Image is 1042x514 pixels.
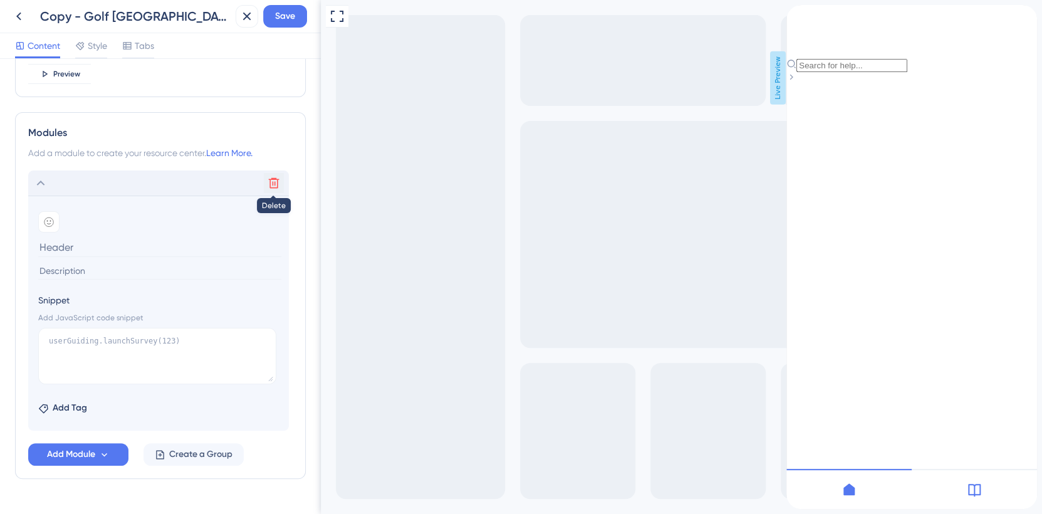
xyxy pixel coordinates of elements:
span: Tabs [135,38,154,53]
label: Snippet [38,293,279,308]
span: Get Started [6,3,61,18]
span: Add Tag [53,401,87,416]
button: Create a Group [143,443,244,466]
button: Add Module [28,443,128,466]
button: Preview [28,64,91,84]
button: Add Tag [38,401,87,416]
span: Add Module [47,447,95,462]
div: Add JavaScript code snippet [38,313,279,323]
span: Content [28,38,60,53]
div: Copy - Golf [GEOGRAPHIC_DATA] Connect [40,8,231,25]
div: 3 [70,6,74,16]
a: Learn More. [206,148,253,158]
input: Description [38,263,281,280]
span: Create a Group [169,447,232,462]
span: Preview [53,69,80,79]
span: Save [275,9,295,24]
span: Live Preview [449,51,465,105]
span: Add a module to create your resource center. [28,148,206,158]
input: Header [38,238,281,257]
span: Style [88,38,107,53]
div: Modules [28,125,293,140]
input: Search for help... [10,54,121,67]
button: Save [263,5,307,28]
